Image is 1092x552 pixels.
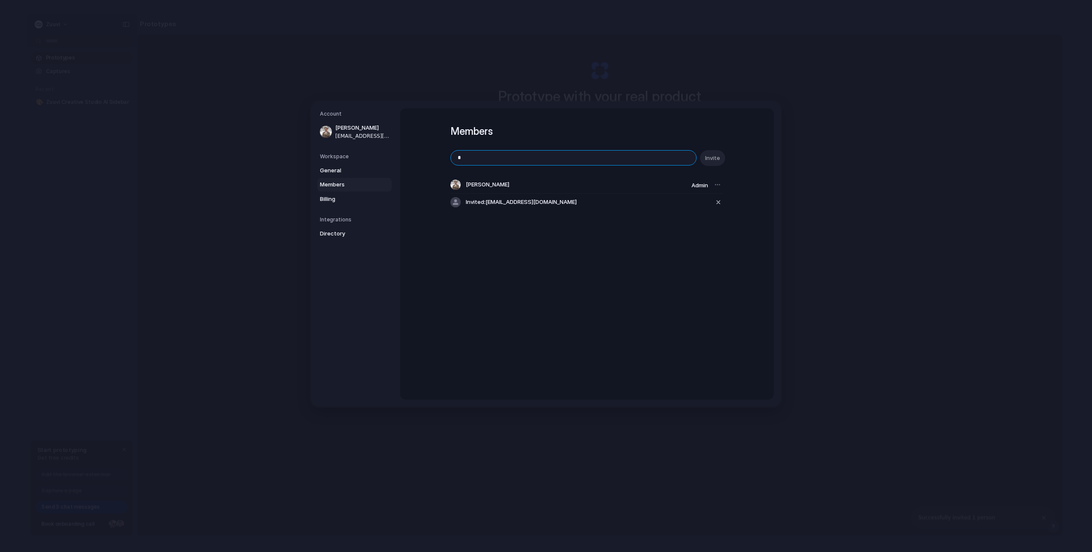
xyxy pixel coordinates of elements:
a: Members [317,178,392,192]
h5: Workspace [320,152,392,160]
h1: Members [450,124,723,139]
a: [PERSON_NAME][EMAIL_ADDRESS][DOMAIN_NAME] [317,121,392,142]
h5: Integrations [320,216,392,224]
span: Directory [320,230,375,238]
span: General [320,166,375,174]
span: [PERSON_NAME] [335,124,390,132]
span: Billing [320,195,375,203]
h5: Account [320,110,392,118]
a: Billing [317,192,392,206]
span: Invited: [EMAIL_ADDRESS][DOMAIN_NAME] [466,198,577,206]
a: General [317,163,392,177]
span: Admin [691,182,708,189]
span: [EMAIL_ADDRESS][DOMAIN_NAME] [335,132,390,139]
a: Directory [317,227,392,241]
span: [PERSON_NAME] [466,180,509,189]
span: Members [320,180,375,189]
